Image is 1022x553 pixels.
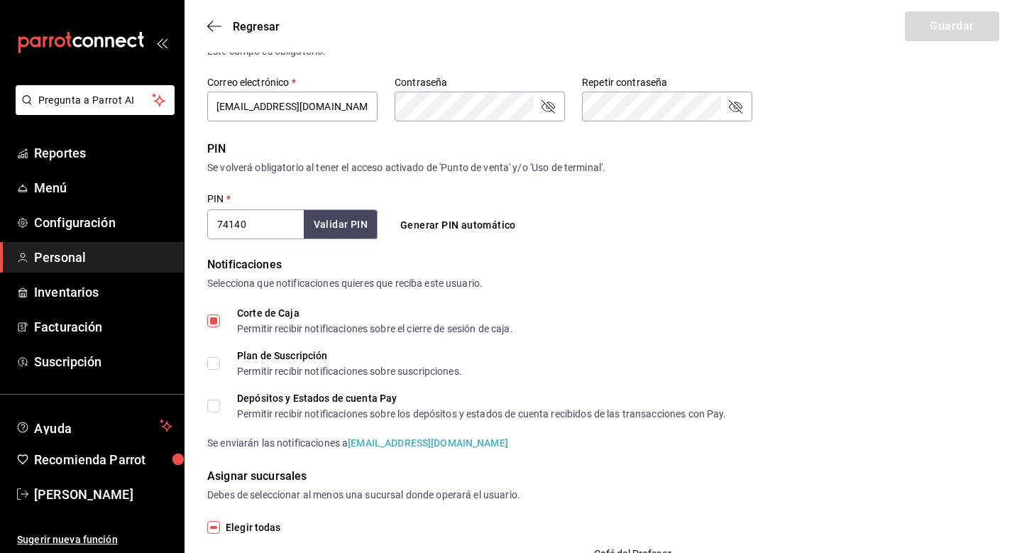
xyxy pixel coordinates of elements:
div: Corte de Caja [237,308,513,318]
span: Pregunta a Parrot AI [38,93,153,108]
button: Pregunta a Parrot AI [16,85,175,115]
input: ejemplo@gmail.com [207,92,378,121]
span: Ayuda [34,417,154,434]
span: Menú [34,178,172,197]
div: Se enviarán las notificaciones a [207,436,999,451]
div: Debes de seleccionar al menos una sucursal donde operará el usuario. [207,488,999,503]
button: Generar PIN automático [395,212,522,239]
span: Personal [34,248,172,267]
span: Inventarios [34,283,172,302]
label: Repetir contraseña [582,77,752,87]
span: Facturación [34,317,172,336]
button: open_drawer_menu [156,37,167,48]
span: Sugerir nueva función [17,532,172,547]
button: passwordField [727,98,744,115]
div: Se volverá obligatorio al tener el acceso activado de 'Punto de venta' y/o 'Uso de terminal'. [207,160,999,175]
span: Regresar [233,20,280,33]
div: Depósitos y Estados de cuenta Pay [237,393,727,403]
div: Permitir recibir notificaciones sobre el cierre de sesión de caja. [237,324,513,334]
span: Suscripción [34,352,172,371]
span: Configuración [34,213,172,232]
button: Validar PIN [304,210,378,239]
strong: [EMAIL_ADDRESS][DOMAIN_NAME] [348,437,508,449]
button: passwordField [539,98,556,115]
span: [PERSON_NAME] [34,485,172,504]
label: PIN [207,194,231,204]
div: Permitir recibir notificaciones sobre suscripciones. [237,366,462,376]
div: Permitir recibir notificaciones sobre los depósitos y estados de cuenta recibidos de las transacc... [237,409,727,419]
div: Plan de Suscripción [237,351,462,361]
button: Regresar [207,20,280,33]
a: Pregunta a Parrot AI [10,103,175,118]
span: Elegir todas [220,520,281,535]
div: Selecciona que notificaciones quieres que reciba este usuario. [207,276,999,291]
span: Reportes [34,143,172,163]
div: Notificaciones [207,256,999,273]
label: Contraseña [395,77,565,87]
label: Correo electrónico [207,77,378,87]
span: Recomienda Parrot [34,450,172,469]
div: Asignar sucursales [207,468,999,485]
input: 3 a 6 dígitos [207,209,304,239]
div: PIN [207,141,999,158]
